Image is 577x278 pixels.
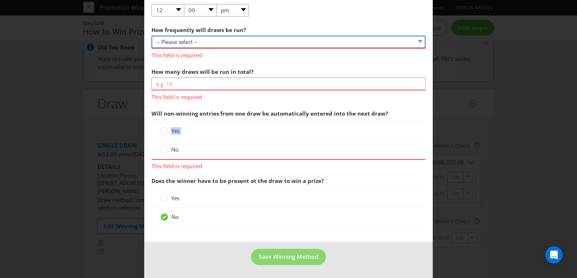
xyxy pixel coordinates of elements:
[259,253,318,261] span: Save Winning Method
[151,77,426,90] input: e.g. 10
[151,26,246,33] span: How frequently will draws be run?
[151,110,388,117] span: Will non-winning entries from one draw be automatically entered into the next draw?
[151,49,426,59] span: This field is required
[151,160,426,170] span: This field is required
[171,146,179,153] span: No
[171,127,180,134] span: Yes
[251,249,326,265] button: Save Winning Method
[171,194,180,202] span: Yes
[171,213,179,220] span: No
[151,68,254,75] span: How many draws will be run in total?
[545,246,563,264] div: Open Intercom Messenger
[151,90,426,101] span: This field is required
[151,177,324,184] span: Does the winner have to be present at the draw to win a prize?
